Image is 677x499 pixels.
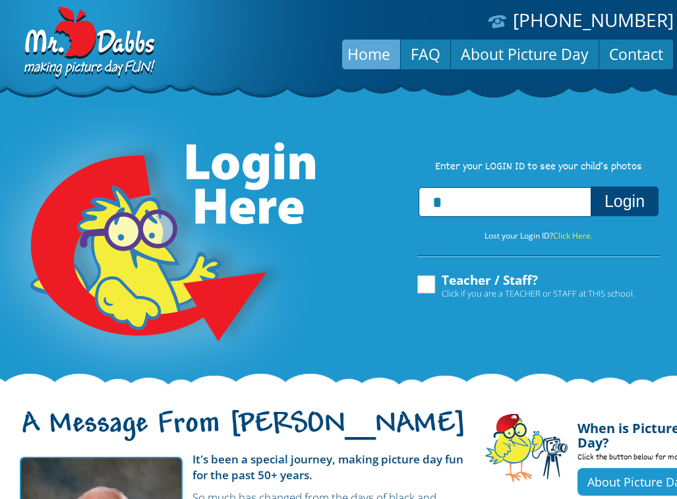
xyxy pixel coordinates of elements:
a: Home [338,38,400,70]
a: Click Here. [553,230,593,241]
label: Teacher / Staff? [415,274,635,299]
button: Login [591,187,659,216]
span: Click if you are a TEACHER or STAFF at THIS school. [442,287,635,300]
h1: A Message From [PERSON_NAME] [20,419,465,446]
a: Contact [599,38,673,70]
a: FAQ [401,38,450,70]
img: Dabbs Company [20,7,157,80]
p: Enter your LOGIN ID to see your child’s photos [403,160,674,175]
a: [PHONE_NUMBER] [513,7,674,32]
p: Lost your Login ID? [403,229,674,243]
a: About Picture Day [451,38,599,70]
strong: It's been a special journey, making picture day fun for the past 50+ years. [192,452,463,483]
